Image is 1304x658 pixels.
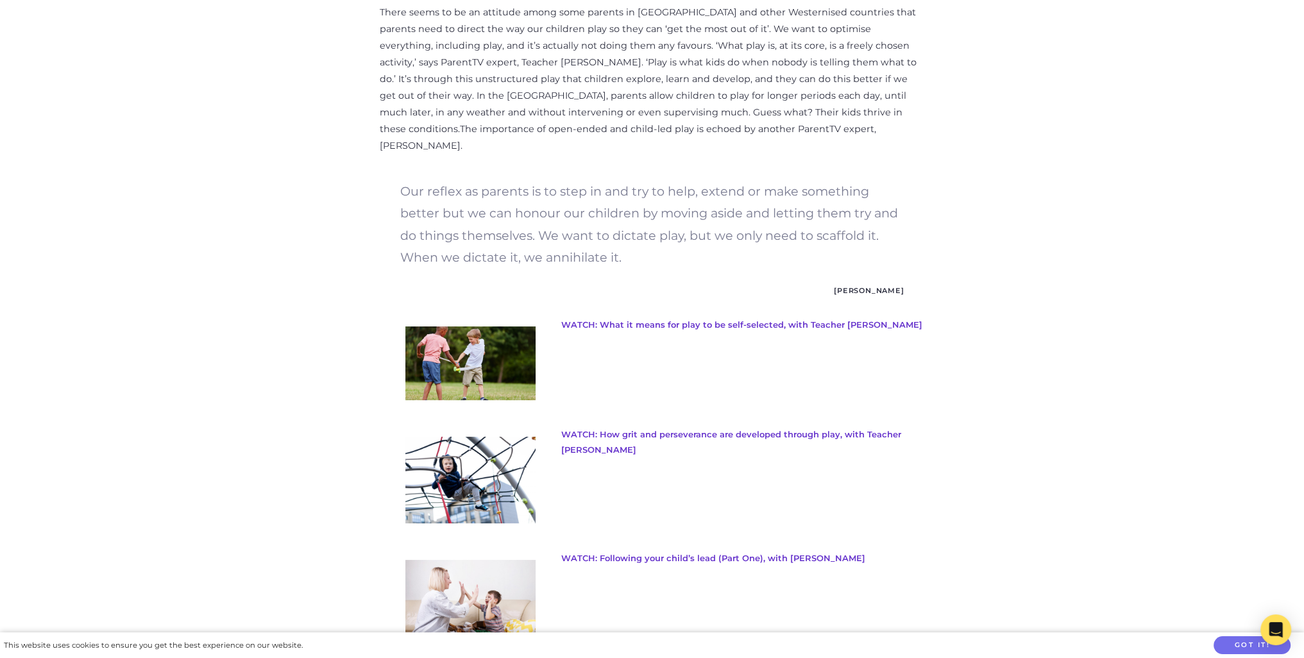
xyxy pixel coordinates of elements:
[561,429,901,454] a: WATCH: How grit and perseverance are developed through play, with Teacher [PERSON_NAME]
[400,180,904,269] p: Our reflex as parents is to step in and try to help, extend or make something better but we can h...
[400,284,904,297] cite: [PERSON_NAME]
[561,553,865,563] a: WATCH: Following your child’s lead (Part One), with [PERSON_NAME]
[1214,636,1291,655] button: Got it!
[561,319,922,330] a: WATCH: What it means for play to be self-selected, with Teacher [PERSON_NAME]
[380,4,925,154] p: There seems to be an attitude among some parents in [GEOGRAPHIC_DATA] and other Westernised count...
[4,639,303,652] div: This website uses cookies to ensure you get the best experience on our website.
[1260,614,1291,645] div: Open Intercom Messenger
